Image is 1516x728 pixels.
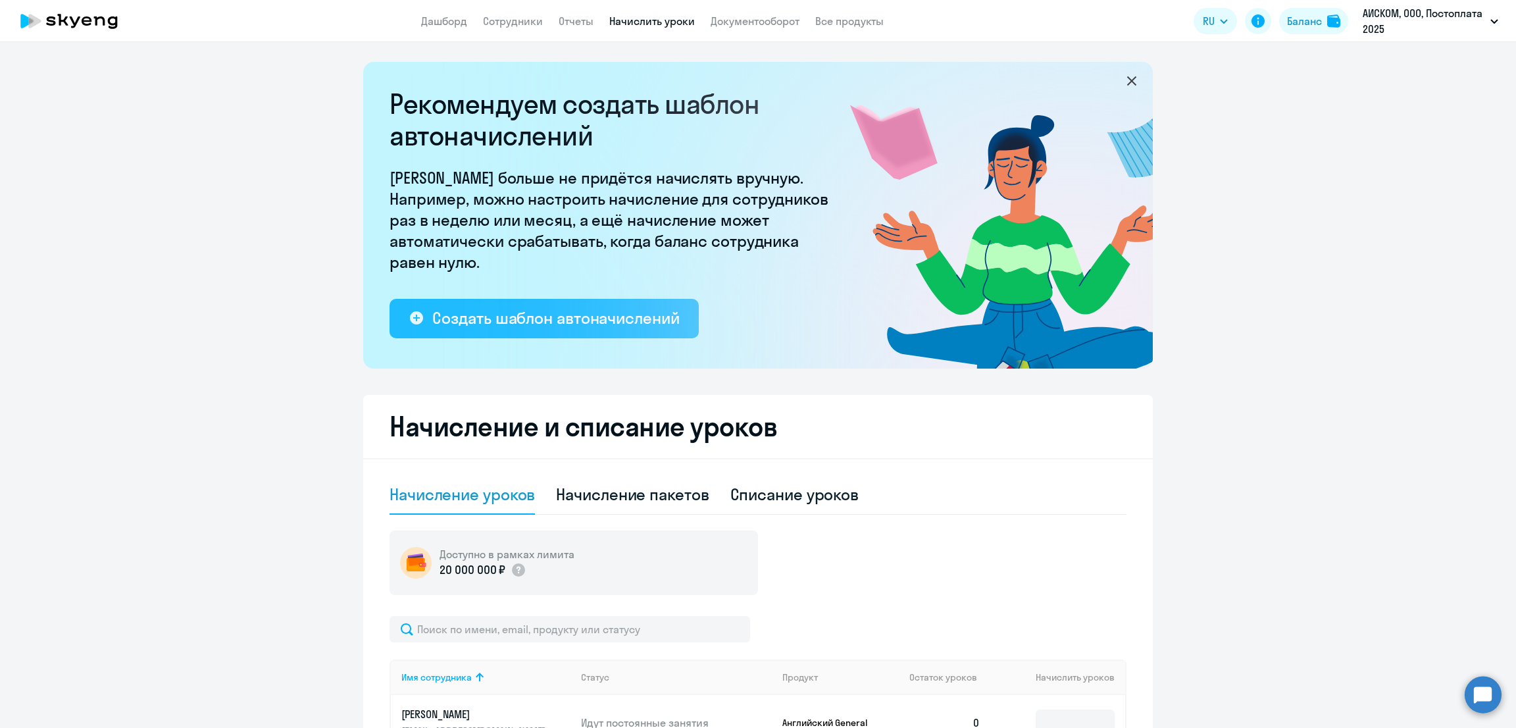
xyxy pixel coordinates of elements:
button: АИСКОМ, ООО, Постоплата 2025 [1356,5,1505,37]
input: Поиск по имени, email, продукту или статусу [390,616,750,642]
div: Имя сотрудника [401,671,570,683]
p: АИСКОМ, ООО, Постоплата 2025 [1363,5,1485,37]
div: Баланс [1287,13,1322,29]
div: Создать шаблон автоначислений [432,307,679,328]
div: Имя сотрудника [401,671,472,683]
a: Начислить уроки [609,14,695,28]
a: Все продукты [815,14,884,28]
img: balance [1327,14,1340,28]
p: 20 000 000 ₽ [440,561,505,579]
div: Списание уроков [730,484,859,505]
a: Отчеты [559,14,594,28]
div: Статус [581,671,609,683]
h2: Начисление и списание уроков [390,411,1126,442]
span: RU [1203,13,1215,29]
button: Балансbalance [1279,8,1348,34]
div: Продукт [782,671,818,683]
a: Документооборот [711,14,799,28]
div: Начисление уроков [390,484,535,505]
th: Начислить уроков [991,660,1125,695]
div: Продукт [782,671,899,683]
div: Статус [581,671,772,683]
p: [PERSON_NAME] [401,707,549,721]
div: Начисление пакетов [556,484,709,505]
div: Остаток уроков [909,671,991,683]
span: Остаток уроков [909,671,977,683]
h2: Рекомендуем создать шаблон автоначислений [390,88,837,151]
a: Сотрудники [483,14,543,28]
a: Дашборд [421,14,467,28]
button: Создать шаблон автоначислений [390,299,699,338]
h5: Доступно в рамках лимита [440,547,574,561]
p: [PERSON_NAME] больше не придётся начислять вручную. Например, можно настроить начисление для сотр... [390,167,837,273]
button: RU [1194,8,1237,34]
img: wallet-circle.png [400,547,432,579]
